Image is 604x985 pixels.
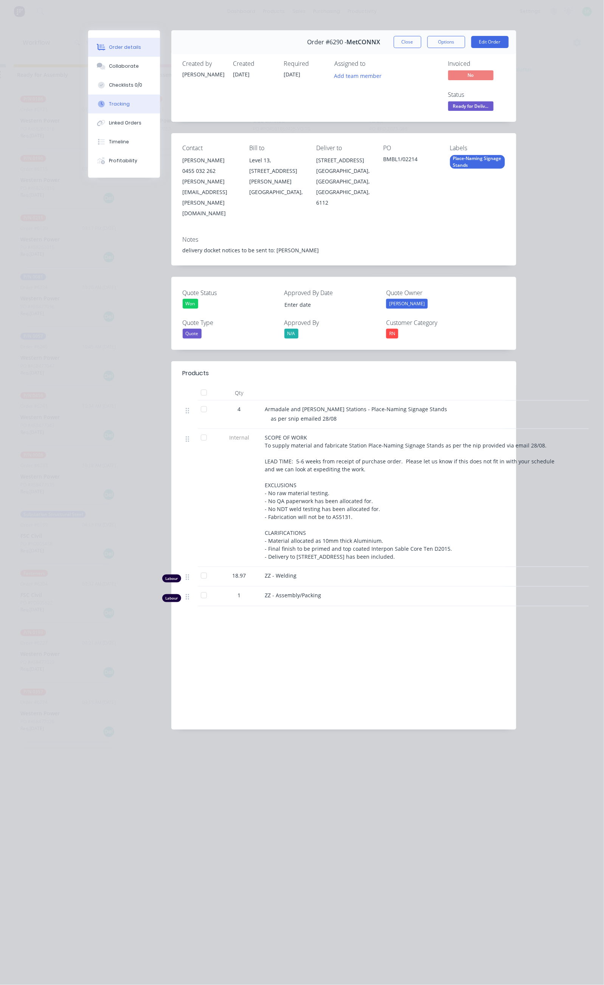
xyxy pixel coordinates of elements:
[183,318,277,327] label: Quote Type
[448,60,505,67] div: Invoiced
[183,166,238,176] div: 0455 032 262
[471,36,509,48] button: Edit Order
[386,288,481,297] label: Quote Owner
[284,71,301,78] span: [DATE]
[183,246,505,254] div: delivery docket notices to be sent to: [PERSON_NAME]
[233,60,275,67] div: Created
[265,592,321,599] span: ZZ - Assembly/Packing
[183,155,238,219] div: [PERSON_NAME]0455 032 262[PERSON_NAME][EMAIL_ADDRESS][PERSON_NAME][DOMAIN_NAME]
[220,433,259,441] span: Internal
[386,318,481,327] label: Customer Category
[109,63,139,70] div: Collaborate
[109,101,130,107] div: Tracking
[284,288,379,297] label: Approved By Date
[448,70,494,80] span: No
[249,155,304,187] div: Level 13, [STREET_ADDRESS][PERSON_NAME]
[284,329,298,339] div: N/A
[271,415,337,422] span: as per snip emailed 28/08
[183,176,238,219] div: [PERSON_NAME][EMAIL_ADDRESS][PERSON_NAME][DOMAIN_NAME]
[316,155,371,166] div: [STREET_ADDRESS]
[183,70,224,78] div: [PERSON_NAME]
[383,144,438,152] div: PO
[162,575,181,583] div: Labour
[233,572,246,580] span: 18.97
[88,76,160,95] button: Checklists 0/0
[238,405,241,413] span: 4
[383,155,438,166] div: BMBL1/02214
[183,155,238,166] div: [PERSON_NAME]
[109,120,141,126] div: Linked Orders
[386,329,398,339] div: RN
[450,155,505,169] div: Place-Naming Signage Stands
[335,70,386,81] button: Add team member
[88,38,160,57] button: Order details
[183,329,202,339] div: Quote
[265,405,447,413] span: Armadale and [PERSON_NAME] Stations - Place-Naming Signage Stands
[109,44,141,51] div: Order details
[183,60,224,67] div: Created by
[335,60,410,67] div: Assigned to
[249,187,304,197] div: [GEOGRAPHIC_DATA],
[249,144,304,152] div: Bill to
[265,434,556,560] span: SCOPE OF WORK To supply material and fabricate Station Place-Naming Signage Stands as per the nip...
[279,299,373,311] input: Enter date
[88,95,160,113] button: Tracking
[183,144,238,152] div: Contact
[316,144,371,152] div: Deliver to
[183,369,209,378] div: Products
[448,91,505,98] div: Status
[450,144,505,152] div: Labels
[109,157,137,164] div: Profitability
[109,82,142,89] div: Checklists 0/0
[284,318,379,327] label: Approved By
[88,113,160,132] button: Linked Orders
[394,36,421,48] button: Close
[316,166,371,208] div: [GEOGRAPHIC_DATA], [GEOGRAPHIC_DATA], [GEOGRAPHIC_DATA], 6112
[265,572,297,579] span: ZZ - Welding
[88,57,160,76] button: Collaborate
[109,138,129,145] div: Timeline
[307,39,346,46] span: Order #6290 -
[346,39,380,46] span: MetCONNX
[183,236,505,243] div: Notes
[448,101,494,111] span: Ready for Deliv...
[249,155,304,197] div: Level 13, [STREET_ADDRESS][PERSON_NAME][GEOGRAPHIC_DATA],
[330,70,386,81] button: Add team member
[233,71,250,78] span: [DATE]
[183,288,277,297] label: Quote Status
[284,60,326,67] div: Required
[386,299,428,309] div: [PERSON_NAME]
[88,132,160,151] button: Timeline
[162,594,181,602] div: Labour
[88,151,160,170] button: Profitability
[316,155,371,208] div: [STREET_ADDRESS][GEOGRAPHIC_DATA], [GEOGRAPHIC_DATA], [GEOGRAPHIC_DATA], 6112
[448,101,494,113] button: Ready for Deliv...
[217,385,262,401] div: Qty
[238,591,241,599] span: 1
[183,299,198,309] div: Won
[427,36,465,48] button: Options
